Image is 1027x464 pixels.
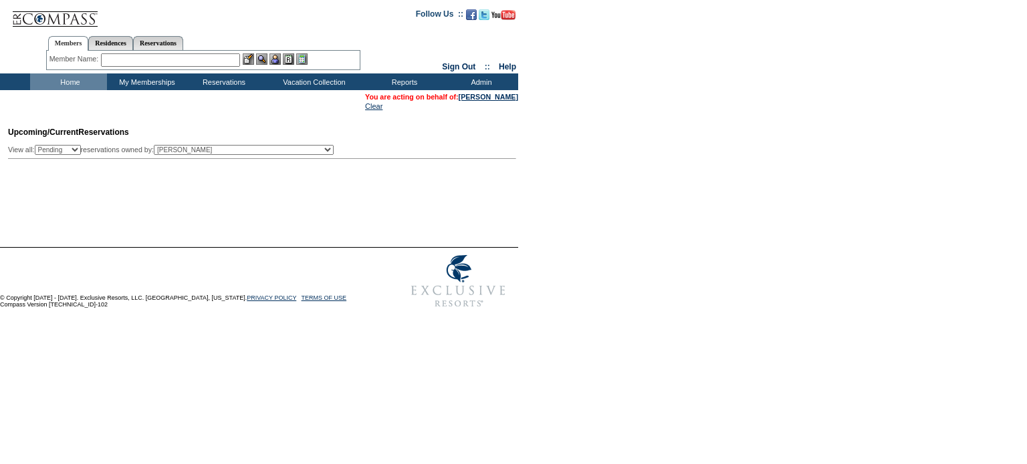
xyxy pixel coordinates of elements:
div: View all: reservations owned by: [8,145,340,155]
td: Reservations [184,73,261,90]
td: Home [30,73,107,90]
a: [PERSON_NAME] [459,93,518,101]
a: Sign Out [442,62,475,71]
td: My Memberships [107,73,184,90]
span: You are acting on behalf of: [365,93,518,101]
a: Follow us on Twitter [479,13,489,21]
a: Reservations [133,36,183,50]
a: Subscribe to our YouTube Channel [491,13,516,21]
img: Follow us on Twitter [479,9,489,20]
a: TERMS OF USE [302,294,347,301]
span: :: [485,62,490,71]
a: PRIVACY POLICY [247,294,296,301]
span: Reservations [8,128,129,137]
td: Admin [441,73,518,90]
a: Help [499,62,516,71]
img: Subscribe to our YouTube Channel [491,10,516,20]
img: Impersonate [269,53,281,65]
a: Clear [365,102,382,110]
img: View [256,53,267,65]
img: Reservations [283,53,294,65]
img: Become our fan on Facebook [466,9,477,20]
a: Become our fan on Facebook [466,13,477,21]
span: Upcoming/Current [8,128,78,137]
td: Vacation Collection [261,73,364,90]
img: Exclusive Resorts [398,248,518,314]
a: Members [48,36,89,51]
a: Residences [88,36,133,50]
img: b_calculator.gif [296,53,308,65]
img: b_edit.gif [243,53,254,65]
td: Reports [364,73,441,90]
div: Member Name: [49,53,101,65]
td: Follow Us :: [416,8,463,24]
